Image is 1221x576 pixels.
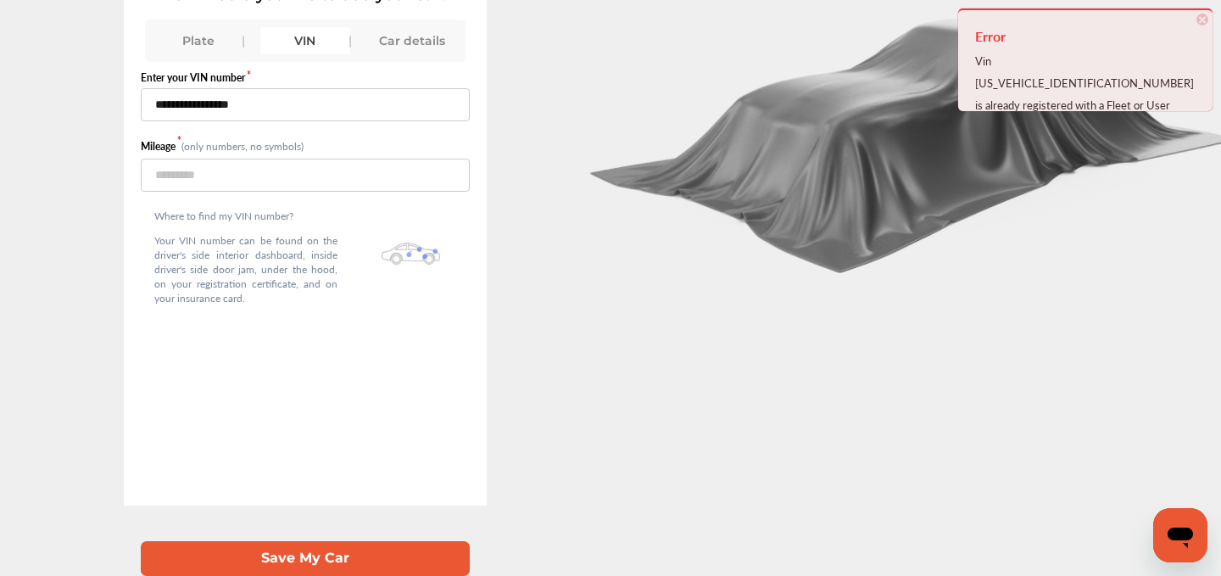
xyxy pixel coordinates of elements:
label: Mileage [141,139,181,154]
div: VIN [260,27,350,54]
span: × [1196,14,1208,25]
button: Save My Car [141,541,471,576]
div: Car details [367,27,457,54]
h4: Error [975,23,1196,50]
iframe: Button to launch messaging window [1153,508,1207,562]
div: Plate [153,27,243,54]
small: (only numbers, no symbols) [181,139,304,154]
label: Enter your VIN number [141,70,471,85]
p: Where to find my VIN number? [154,209,338,223]
p: Your VIN number can be found on the driver's side interior dashboard, inside driver's side door j... [154,233,338,305]
img: olbwX0zPblBWoAAAAASUVORK5CYII= [382,243,440,264]
div: Vin [US_VEHICLE_IDENTIFICATION_NUMBER] is already registered with a Fleet or User [975,50,1196,116]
